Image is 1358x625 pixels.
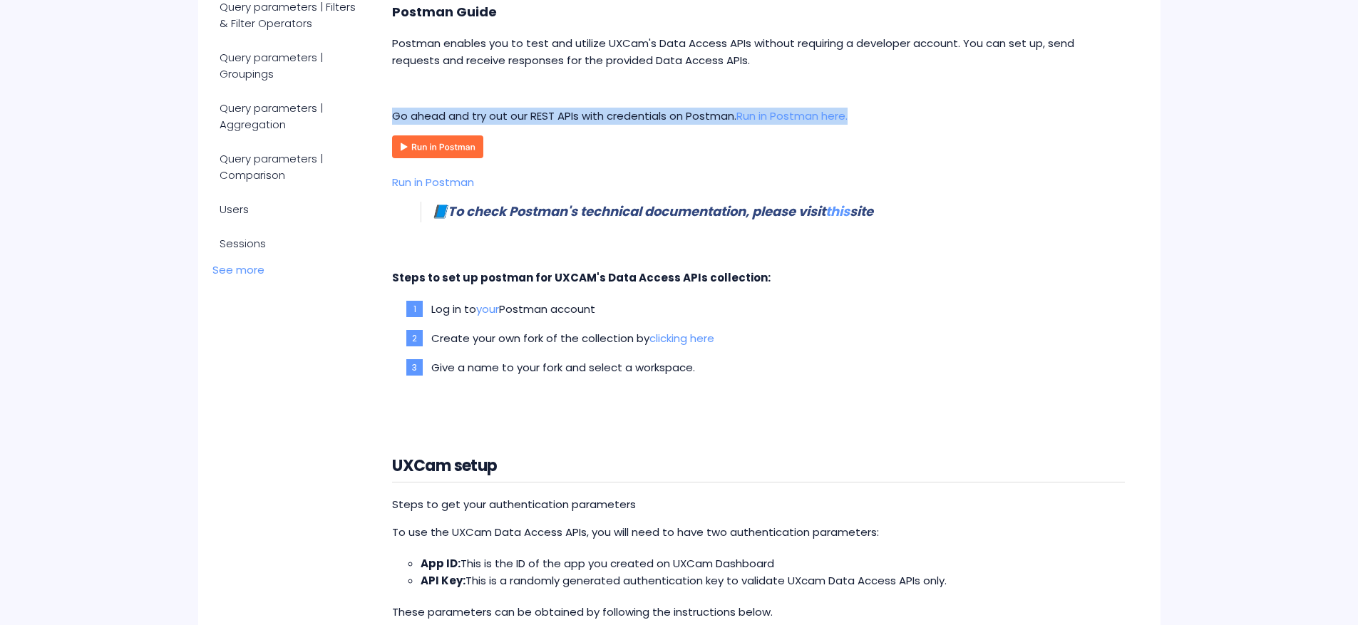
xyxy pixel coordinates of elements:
li: This is the ID of the app you created on UXCam Dashboard [421,555,1124,572]
li: Create your own fork of the collection by [424,330,1112,347]
h3: Postman Guide [392,2,1124,23]
span: Get help [29,10,83,23]
div: Steps to get your authentication parameters [392,496,1124,513]
p: Go ahead and try out our REST APIs with credentials on Postman. [392,108,1124,125]
a: See more [212,262,264,277]
a: clicking here [649,331,714,346]
li: This is a randomly generated authentication key to validate UXcam Data Access APIs only. [421,572,1124,589]
a: Run in Postman [736,108,818,123]
span: 📘 [432,202,448,220]
strong: App ID: [421,556,461,571]
strong: Steps to set up postman for UXCAM's Data Access APIs collection: [392,270,771,285]
a: Users [212,194,371,224]
h3: To check Postman's technical documentation, please visit site [432,202,1085,222]
a: your [476,301,499,316]
strong: UXCam setup [392,455,497,477]
a: Query parameters | Aggregation [212,93,371,140]
a: Sessions [212,228,371,259]
p: Postman enables you to test and utilize UXCam's Data Access APIs without requiring a developer ac... [392,35,1124,69]
li: Log in to Postman account [424,301,1112,318]
a: Run in Postman [392,175,474,190]
p: These parameters can be obtained by following the instructions below. [392,604,1124,621]
a: here. [821,108,848,123]
p: To use the UXCam Data Access APIs, you will need to have two authentication parameters: [392,524,1124,541]
img: Run in Postman [392,135,483,158]
li: Give a name to your fork and select a workspace. [424,359,1112,376]
a: Query parameters | Comparison [212,143,371,190]
a: this [825,202,850,220]
strong: API Key: [421,573,465,588]
a: Query parameters | Groupings [212,42,371,89]
a: Run in Postman [392,147,483,162]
